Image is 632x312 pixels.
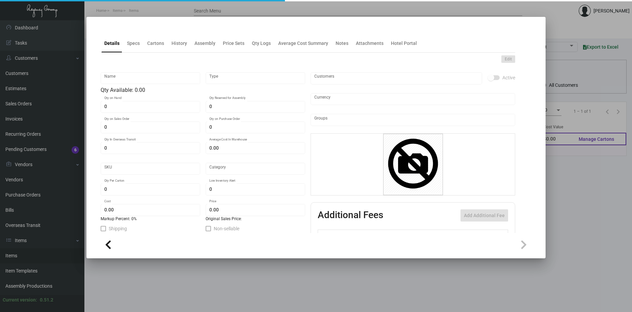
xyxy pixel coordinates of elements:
[40,296,53,304] div: 0.51.2
[101,86,305,94] div: Qty Available: 0.00
[214,225,239,233] span: Non-sellable
[314,76,479,81] input: Add new..
[278,40,328,47] div: Average Cost Summary
[147,40,164,47] div: Cartons
[172,40,187,47] div: History
[470,230,500,242] th: Price type
[501,55,515,63] button: Edit
[314,117,512,123] input: Add new..
[336,40,348,47] div: Notes
[442,230,470,242] th: Price
[109,225,127,233] span: Shipping
[460,209,508,222] button: Add Additional Fee
[223,40,244,47] div: Price Sets
[194,40,215,47] div: Assembly
[252,40,271,47] div: Qty Logs
[3,296,37,304] div: Current version:
[127,40,140,47] div: Specs
[464,213,505,218] span: Add Additional Fee
[356,40,384,47] div: Attachments
[502,74,515,82] span: Active
[505,56,512,62] span: Edit
[391,40,417,47] div: Hotel Portal
[414,230,442,242] th: Cost
[318,230,339,242] th: Active
[104,40,120,47] div: Details
[338,230,414,242] th: Type
[318,209,383,222] h2: Additional Fees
